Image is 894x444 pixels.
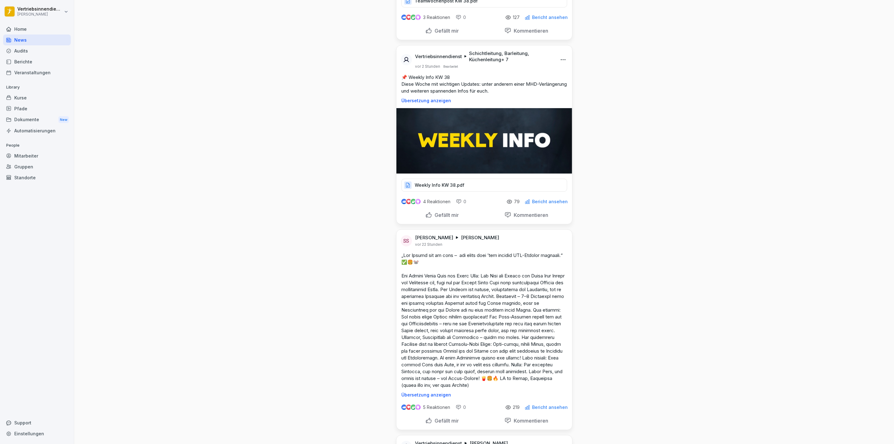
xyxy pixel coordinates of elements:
div: 0 [456,14,466,21]
img: inspiring [415,15,421,20]
p: 3 Reaktionen [423,15,450,20]
p: 127 [513,15,520,20]
p: [PERSON_NAME] [461,235,499,241]
a: DokumenteNew [3,114,71,126]
a: Veranstaltungen [3,67,71,78]
p: Gefällt mir [432,28,459,34]
p: People [3,140,71,150]
p: 79 [514,199,520,204]
p: Bericht ansehen [532,15,568,20]
div: Dokumente [3,114,71,126]
p: [PERSON_NAME] [17,12,63,16]
img: inspiring [415,405,421,410]
p: 5 Reaktionen [423,405,450,410]
p: „Lor Ipsumd sit am cons – adi elits doei ’tem incidid UTL-Etdolor magnaali.“ ✅🍔🐭 Eni Admini Venia... [401,252,567,389]
img: love [406,199,411,204]
p: Übersetzung anzeigen [401,98,567,103]
p: Bericht ansehen [532,405,568,410]
a: Gruppen [3,161,71,172]
div: 0 [456,404,466,410]
p: Gefällt mir [432,418,459,424]
p: Kommentieren [511,212,548,218]
a: Home [3,24,71,34]
img: inspiring [415,199,421,204]
div: 0 [456,199,466,205]
p: 📌 Weekly Info KW 38 Diese Woche mit wichtigen Updates: unter anderem einer MHD-Verlängerung und w... [401,74,567,94]
p: Vertriebsinnendienst [17,7,63,12]
img: like [401,199,406,204]
div: New [58,116,69,123]
a: Pfade [3,103,71,114]
p: 4 Reaktionen [423,199,450,204]
p: vor 2 Stunden [415,64,440,69]
p: [PERSON_NAME] [415,235,453,241]
p: Schichtleitung, Barleitung, Küchenleitung + 7 [469,50,553,63]
a: Einstellungen [3,428,71,439]
a: Mitarbeiter [3,150,71,161]
p: Kommentieren [511,418,548,424]
a: News [3,34,71,45]
img: celebrate [411,199,416,204]
img: celebrate [411,405,416,410]
a: Kurse [3,92,71,103]
div: SS [401,235,412,246]
a: Automatisierungen [3,125,71,136]
a: Berichte [3,56,71,67]
p: Weekly Info KW 38.pdf [415,182,464,188]
img: love [406,15,411,20]
img: celebrate [411,15,416,20]
div: Support [3,417,71,428]
p: Gefällt mir [432,212,459,218]
p: Übersetzung anzeigen [401,392,567,397]
img: x2xer1z8nt1hg9jx4p66gr4y.png [396,108,572,174]
p: Kommentieren [511,28,548,34]
a: Weekly Info KW 38.pdf [401,184,567,190]
p: Library [3,82,71,92]
p: Bericht ansehen [532,199,568,204]
img: like [401,15,406,20]
p: vor 22 Stunden [415,242,442,247]
img: love [406,405,411,410]
p: 219 [513,405,520,410]
p: Vertriebsinnendienst [415,53,462,60]
p: Bearbeitet [443,64,458,69]
a: Standorte [3,172,71,183]
img: like [401,405,406,410]
a: Audits [3,45,71,56]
